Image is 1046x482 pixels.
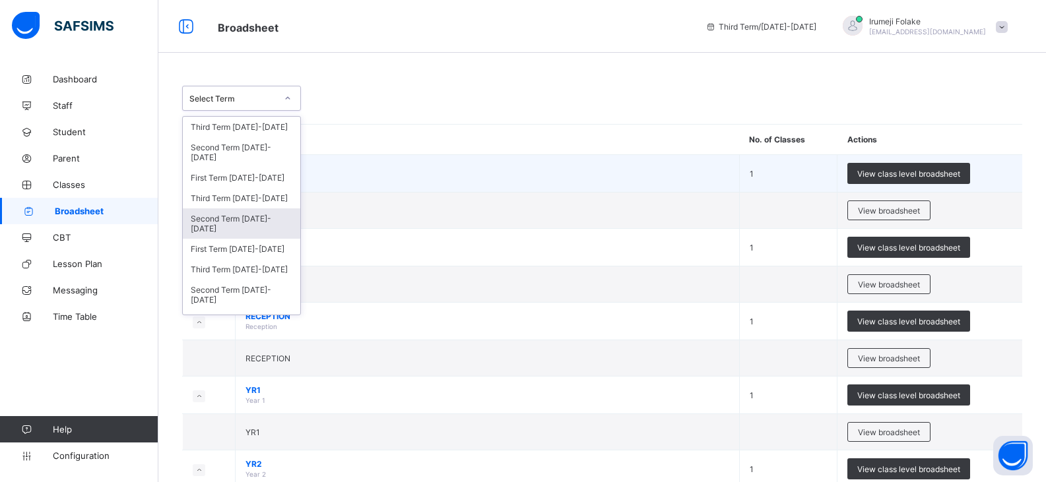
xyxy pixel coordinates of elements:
span: Help [53,424,158,435]
span: Dashboard [53,74,158,84]
span: NURSERY 1 [245,164,729,173]
a: View broadsheet [847,200,931,210]
span: Time Table [53,311,158,322]
th: Actions [837,125,1022,155]
span: View broadsheet [858,206,920,216]
span: Lesson Plan [53,258,158,269]
a: View class level broadsheet [847,458,970,468]
span: session/term information [705,22,816,32]
span: View broadsheet [858,280,920,289]
span: CBT [53,232,158,243]
span: RECEPTION [245,353,290,363]
div: Second Term [DATE]-[DATE] [183,208,300,239]
span: 1 [750,243,754,253]
span: 1 [750,169,754,179]
span: Irumeji Folake [869,16,986,26]
span: [EMAIL_ADDRESS][DOMAIN_NAME] [869,28,986,36]
div: Third Term [DATE]-[DATE] [183,188,300,208]
img: safsims [12,12,114,40]
div: Third Term [DATE]-[DATE] [183,117,300,137]
span: View class level broadsheet [857,169,960,179]
span: NURSERY 2 [245,237,729,247]
a: View class level broadsheet [847,384,970,394]
span: YR1 [245,427,260,437]
span: View broadsheet [858,353,920,363]
span: Messaging [53,285,158,295]
th: No. of Classes [739,125,837,155]
span: View class level broadsheet [857,390,960,400]
span: Year 1 [245,396,265,404]
span: 1 [750,390,754,400]
a: View broadsheet [847,274,931,284]
span: 1 [750,464,754,474]
a: View class level broadsheet [847,237,970,247]
div: Second Term [DATE]-[DATE] [183,280,300,310]
span: View class level broadsheet [857,243,960,253]
div: Second Term [DATE]-[DATE] [183,137,300,167]
span: RECEPTION [245,311,729,321]
div: First Term [DATE]-[DATE] [183,167,300,188]
span: Configuration [53,450,158,461]
span: Reception [245,322,277,330]
span: Broadsheet [218,21,278,34]
a: View broadsheet [847,422,931,432]
div: Third Term [DATE]-[DATE] [183,259,300,280]
span: Student [53,127,158,137]
a: View broadsheet [847,348,931,358]
div: First Term [DATE]-[DATE] [183,239,300,259]
span: Staff [53,100,158,111]
span: View class level broadsheet [857,464,960,474]
span: YR1 [245,385,729,395]
div: Select Term [189,94,277,104]
span: 1 [750,316,754,326]
a: View class level broadsheet [847,163,970,173]
div: First Term [DATE]-[DATE] [183,310,300,330]
button: Open asap [993,436,1033,475]
span: View class level broadsheet [857,316,960,326]
span: Classes [53,179,158,190]
span: Parent [53,153,158,164]
span: Year 2 [245,470,266,478]
div: IrumejiFolake [830,16,1014,38]
a: View class level broadsheet [847,311,970,320]
span: Broadsheet [55,206,158,216]
span: YR2 [245,459,729,469]
span: View broadsheet [858,427,920,437]
th: Name [236,125,740,155]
